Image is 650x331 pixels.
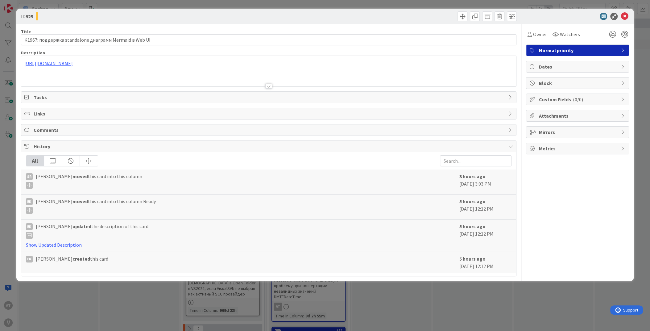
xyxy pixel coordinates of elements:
[26,256,33,262] div: EK
[459,255,511,270] div: [DATE] 12:12 PM
[539,112,618,119] span: Attachments
[21,34,517,45] input: type card name here...
[36,223,148,239] span: [PERSON_NAME] the description of this card
[539,79,618,87] span: Block
[539,96,618,103] span: Custom Fields
[26,223,33,230] div: EK
[34,110,505,117] span: Links
[459,198,485,204] b: 5 hours ago
[539,145,618,152] span: Metrics
[573,96,583,103] span: ( 0/0 )
[72,223,91,229] b: updated
[459,223,511,249] div: [DATE] 12:12 PM
[440,155,511,166] input: Search...
[36,255,108,262] span: [PERSON_NAME] this card
[459,256,485,262] b: 5 hours ago
[26,242,82,248] a: Show Updated Description
[459,173,511,191] div: [DATE] 3:03 PM
[34,94,505,101] span: Tasks
[539,63,618,70] span: Dates
[26,13,33,19] b: 925
[26,173,33,180] div: SR
[36,173,142,189] span: [PERSON_NAME] this card into this column
[533,31,547,38] span: Owner
[13,1,28,8] span: Support
[34,143,505,150] span: History
[24,60,73,66] a: [URL][DOMAIN_NAME]
[459,223,485,229] b: 5 hours ago
[26,156,44,166] div: All
[539,47,618,54] span: Normal priority
[72,173,88,179] b: moved
[21,29,31,34] label: Title
[72,198,88,204] b: moved
[459,173,485,179] b: 3 hours ago
[34,126,505,134] span: Comments
[21,50,45,56] span: Description
[21,13,33,20] span: ID
[560,31,580,38] span: Watchers
[26,198,33,205] div: EK
[539,128,618,136] span: Mirrors
[459,198,511,216] div: [DATE] 12:12 PM
[72,256,90,262] b: created
[36,198,156,214] span: [PERSON_NAME] this card into this column Ready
